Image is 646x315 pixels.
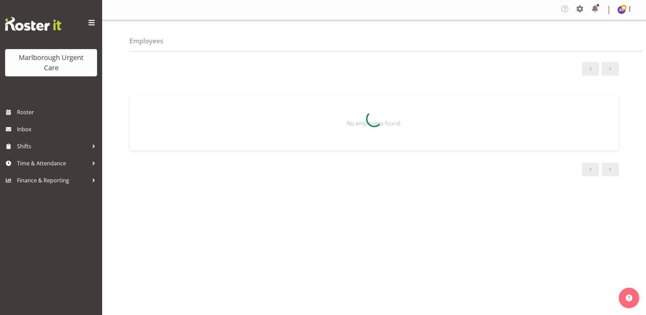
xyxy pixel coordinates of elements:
a: Next page [602,62,619,76]
h4: Employees [129,37,163,45]
img: help-xxl-2.png [626,295,632,301]
span: Finance & Reporting [17,175,89,185]
span: Roster [17,107,99,117]
img: Rosterit website logo [5,17,61,31]
span: Inbox [17,124,99,134]
span: Shifts [17,141,89,151]
a: Previous page [582,62,599,76]
div: Marlborough Urgent Care [12,52,90,73]
span: Time & Attendance [17,158,89,168]
img: amber-venning-slater11903.jpg [617,6,626,14]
